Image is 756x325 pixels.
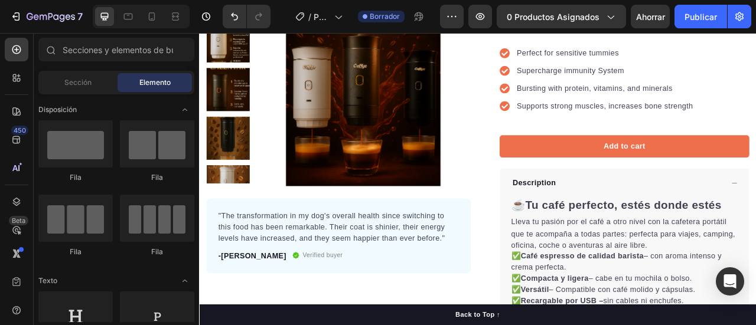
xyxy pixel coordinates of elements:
[404,18,628,32] p: Perfect for sensitive tummies
[507,12,599,22] font: 0 productos asignados
[223,5,271,28] div: Deshacer/Rehacer
[397,235,682,274] p: Lleva tu pasión por el café a otro nivel con la cafetera portátil que te acompaña a todas partes:...
[631,5,670,28] button: Ahorrar
[404,63,628,77] p: Bursting with protein, vitamins, and minerals
[77,11,83,22] font: 7
[199,33,756,325] iframe: Área de diseño
[409,278,566,288] strong: Café espresso de calidad barista
[151,173,163,182] font: Fila
[14,126,26,134] font: 450
[370,12,400,21] font: Borrador
[175,271,194,290] span: Abrir con palanca
[382,130,700,158] button: Add to cart
[38,276,57,285] font: Texto
[404,41,628,55] p: Supercharge immunity System
[70,173,82,182] font: Fila
[399,183,454,198] p: Description
[12,216,25,225] font: Beta
[308,12,311,22] font: /
[685,12,717,22] font: Publicar
[514,137,568,151] div: Add to cart
[397,211,664,226] h2: ☕Tu café perfecto, estés donde estés
[636,12,665,22] font: Ahorrar
[38,105,77,114] font: Disposición
[716,267,744,296] div: Abrir Intercom Messenger
[314,12,331,208] font: Página del producto - [DATE][PERSON_NAME] 18:21:59
[64,78,92,87] font: Sección
[404,86,628,100] p: Supports strong muscles, increases bone strength
[497,5,626,28] button: 0 productos asignados
[70,247,82,256] font: Fila
[139,78,171,87] font: Elemento
[674,5,727,28] button: Publicar
[38,38,194,61] input: Secciones y elementos de búsqueda
[175,100,194,119] span: Abrir con palanca
[409,307,496,317] strong: Compacta y ligera
[5,5,88,28] button: 7
[151,247,163,256] font: Fila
